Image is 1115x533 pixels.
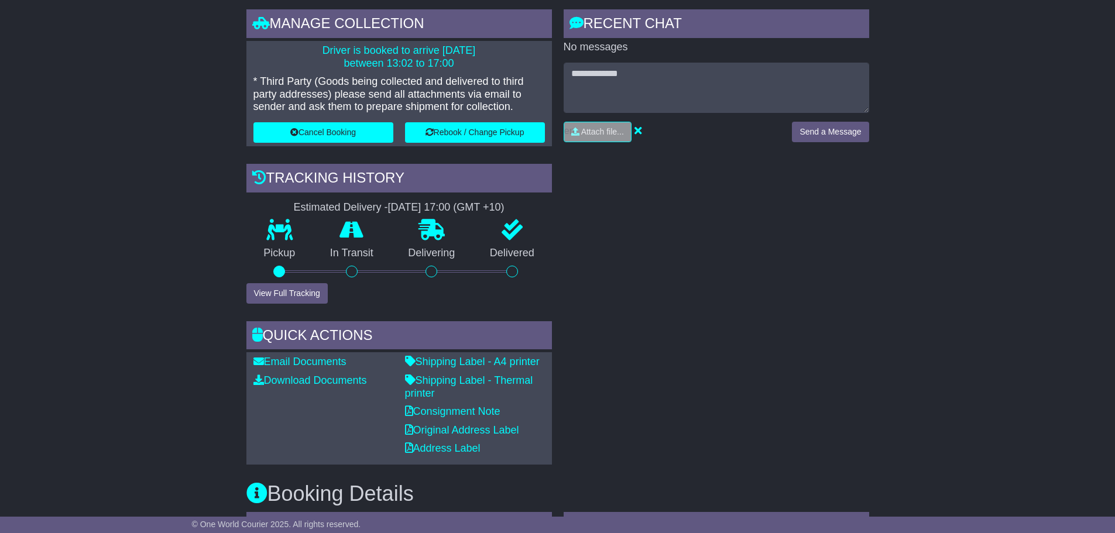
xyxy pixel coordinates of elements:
[405,122,545,143] button: Rebook / Change Pickup
[472,247,552,260] p: Delivered
[388,201,505,214] div: [DATE] 17:00 (GMT +10)
[253,75,545,114] p: * Third Party (Goods being collected and delivered to third party addresses) please send all atta...
[564,9,869,41] div: RECENT CHAT
[246,247,313,260] p: Pickup
[564,41,869,54] p: No messages
[313,247,391,260] p: In Transit
[253,122,393,143] button: Cancel Booking
[253,44,545,70] p: Driver is booked to arrive [DATE] between 13:02 to 17:00
[246,321,552,353] div: Quick Actions
[253,374,367,386] a: Download Documents
[192,520,361,529] span: © One World Courier 2025. All rights reserved.
[391,247,473,260] p: Delivering
[405,374,533,399] a: Shipping Label - Thermal printer
[405,405,500,417] a: Consignment Note
[246,482,869,506] h3: Booking Details
[246,164,552,195] div: Tracking history
[253,356,346,367] a: Email Documents
[246,201,552,214] div: Estimated Delivery -
[246,283,328,304] button: View Full Tracking
[246,9,552,41] div: Manage collection
[405,356,540,367] a: Shipping Label - A4 printer
[792,122,869,142] button: Send a Message
[405,424,519,436] a: Original Address Label
[405,442,481,454] a: Address Label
